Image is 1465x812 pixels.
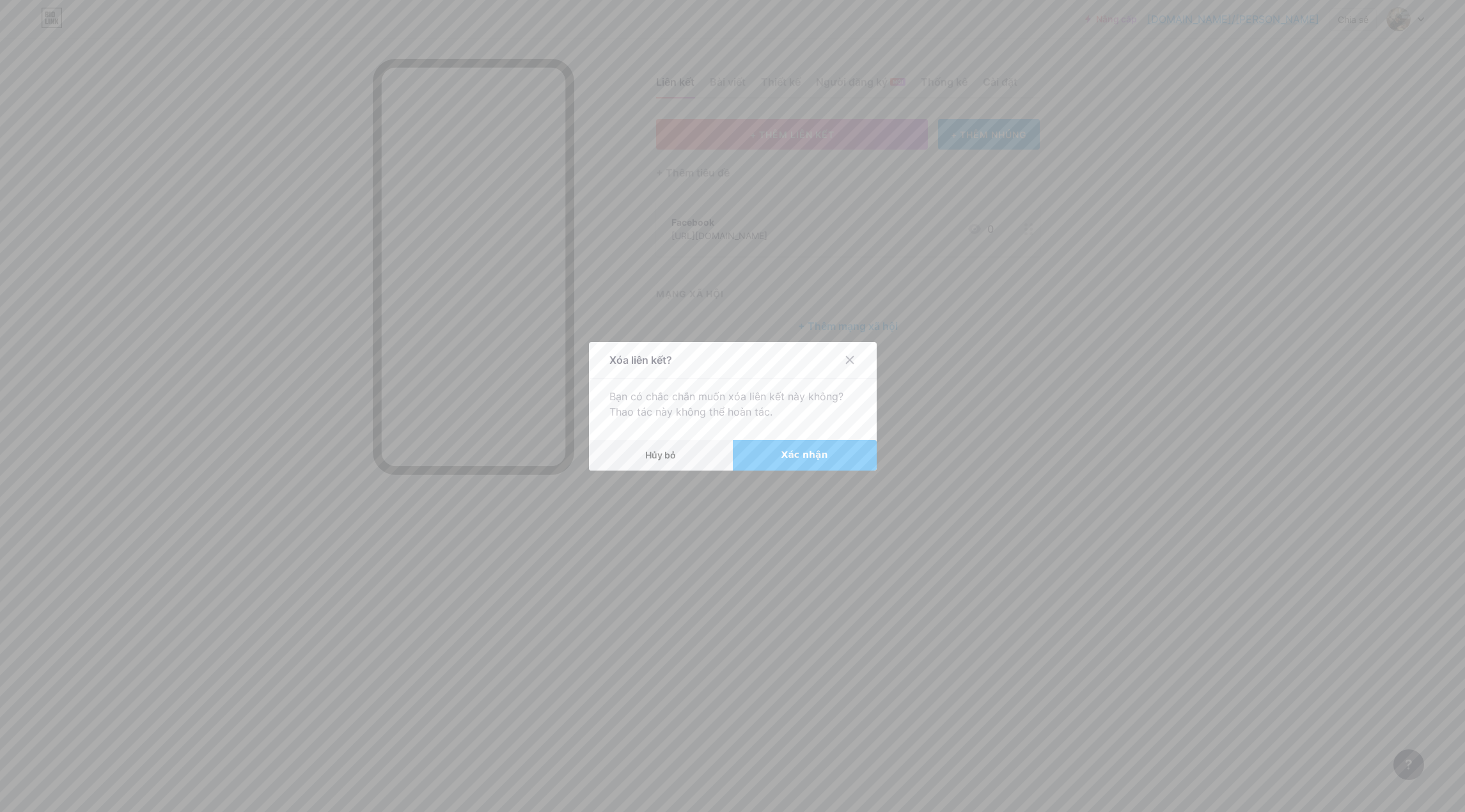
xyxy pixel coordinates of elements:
button: Hủy bỏ [589,440,733,471]
font: Bạn có chắc chắn muốn xóa liên kết này không? Thao tác này không thể hoàn tác. [609,390,843,418]
font: Hủy bỏ [645,449,676,460]
font: Xóa liên kết? [609,354,672,366]
button: Xác nhận [733,440,877,471]
font: Xác nhận [781,449,828,460]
